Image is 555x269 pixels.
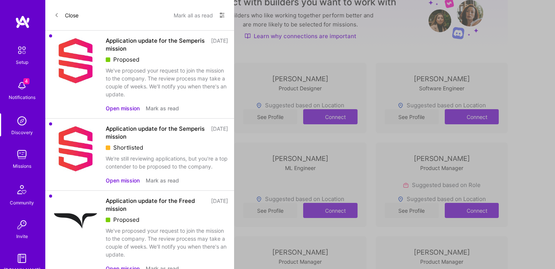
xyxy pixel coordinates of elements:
div: [DATE] [211,37,228,53]
img: Company Logo [51,197,100,245]
div: Application update for the Freed mission [106,197,207,213]
img: logo [15,15,30,29]
button: Mark as read [146,176,179,184]
div: Missions [13,162,31,170]
button: Mark as read [146,104,179,112]
button: Close [54,9,79,21]
button: Open mission [106,176,140,184]
img: bell [14,78,29,93]
div: [DATE] [211,125,228,141]
span: 4 [23,78,29,84]
div: Community [10,199,34,207]
img: teamwork [14,147,29,162]
div: Notifications [9,93,35,101]
div: Proposed [106,216,228,224]
div: We've proposed your request to join the mission to the company. The review process may take a cou... [106,66,228,98]
div: We've proposed your request to join the mission to the company. The review process may take a cou... [106,227,228,258]
button: Mark all as read [174,9,213,21]
div: [DATE] [211,197,228,213]
div: Setup [16,58,28,66]
div: Discovery [11,128,33,136]
img: Company Logo [51,37,100,85]
img: guide book [14,251,29,266]
div: We're still reviewing applications, but you're a top contender to be proposed to the company. [106,155,228,170]
div: Application update for the Semperis mission [106,125,207,141]
img: Invite [14,217,29,232]
img: Community [13,181,31,199]
img: setup [14,42,30,58]
div: Invite [16,232,28,240]
button: Open mission [106,104,140,112]
div: Application update for the Semperis mission [106,37,207,53]
div: Proposed [106,56,228,63]
img: discovery [14,113,29,128]
img: Company Logo [51,125,100,173]
div: Shortlisted [106,144,228,152]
